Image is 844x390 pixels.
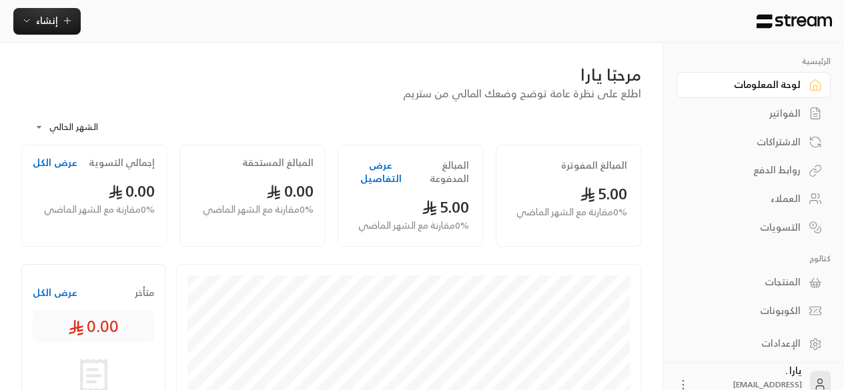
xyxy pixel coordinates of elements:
[677,101,831,127] a: الفواتير
[677,129,831,155] a: الاشتراكات
[561,159,627,172] h2: المبالغ المفوترة
[266,177,314,205] span: 0.00
[21,64,641,85] div: مرحبًا يارا
[693,78,801,91] div: لوحة المعلومات
[693,107,801,120] div: الفواتير
[693,304,801,317] div: الكوبونات
[68,315,119,337] span: 0.00
[203,203,314,217] span: 0 % مقارنة مع الشهر الماضي
[36,12,58,29] span: إنشاء
[28,110,128,145] div: الشهر الحالي
[33,286,77,299] button: عرض الكل
[755,14,833,29] img: Logo
[677,72,831,98] a: لوحة المعلومات
[677,298,831,324] a: الكوبونات
[135,286,154,299] span: متأخر
[580,180,627,207] span: 5.00
[677,253,831,264] p: كتالوج
[13,8,81,35] button: إنشاء
[677,269,831,295] a: المنتجات
[677,214,831,240] a: التسويات
[693,192,801,205] div: العملاء
[677,157,831,183] a: روابط الدفع
[358,219,469,233] span: 0 % مقارنة مع الشهر الماضي
[89,156,155,169] h2: إجمالي التسوية
[693,163,801,177] div: روابط الدفع
[44,203,155,217] span: 0 % مقارنة مع الشهر الماضي
[422,193,469,221] span: 5.00
[33,156,77,169] button: عرض الكل
[677,186,831,212] a: العملاء
[677,331,831,357] a: الإعدادات
[677,56,831,67] p: الرئيسية
[693,337,801,350] div: الإعدادات
[108,177,155,205] span: 0.00
[693,275,801,289] div: المنتجات
[516,205,627,219] span: 0 % مقارنة مع الشهر الماضي
[242,156,314,169] h2: المبالغ المستحقة
[403,84,641,103] span: اطلع على نظرة عامة توضح وضعك المالي من ستريم
[693,135,801,149] div: الاشتراكات
[410,159,469,185] h2: المبالغ المدفوعة
[352,159,410,185] button: عرض التفاصيل
[693,221,801,234] div: التسويات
